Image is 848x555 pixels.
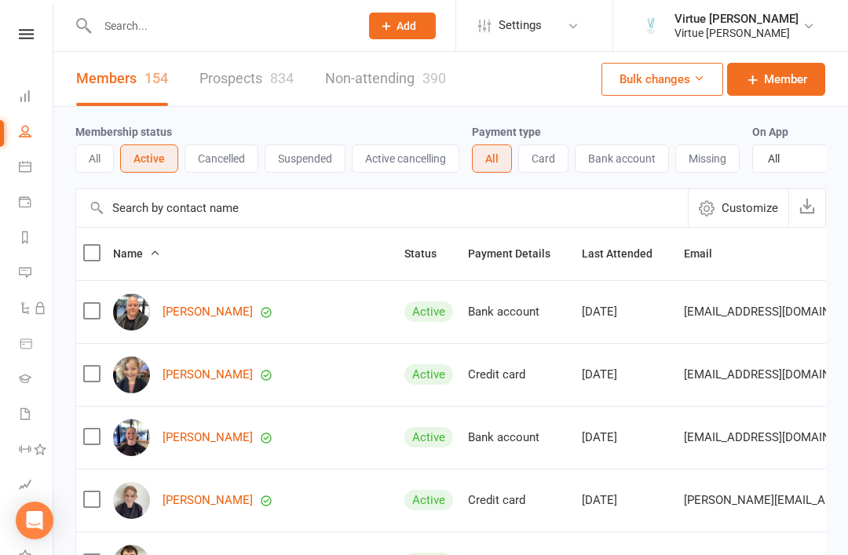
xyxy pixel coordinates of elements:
[582,368,670,382] div: [DATE]
[404,247,454,260] span: Status
[16,502,53,539] div: Open Intercom Messenger
[675,144,740,173] button: Missing
[422,70,446,86] div: 390
[404,244,454,263] button: Status
[369,13,436,39] button: Add
[518,144,568,173] button: Card
[722,199,778,217] span: Customize
[404,301,453,322] div: Active
[19,327,54,363] a: Product Sales
[752,126,788,138] label: On App
[76,189,688,227] input: Search by contact name
[113,244,160,263] button: Name
[19,469,54,504] a: Assessments
[93,15,349,37] input: Search...
[199,52,294,106] a: Prospects834
[404,490,453,510] div: Active
[674,26,799,40] div: Virtue [PERSON_NAME]
[468,305,568,319] div: Bank account
[582,431,670,444] div: [DATE]
[468,244,568,263] button: Payment Details
[404,364,453,385] div: Active
[674,12,799,26] div: Virtue [PERSON_NAME]
[404,427,453,447] div: Active
[582,305,670,319] div: [DATE]
[185,144,258,173] button: Cancelled
[163,494,253,507] a: [PERSON_NAME]
[144,70,168,86] div: 154
[575,144,669,173] button: Bank account
[472,126,541,138] label: Payment type
[727,63,825,96] a: Member
[499,8,542,43] span: Settings
[764,70,807,89] span: Member
[19,115,54,151] a: People
[120,144,178,173] button: Active
[19,151,54,186] a: Calendar
[582,247,670,260] span: Last Attended
[19,80,54,115] a: Dashboard
[582,244,670,263] button: Last Attended
[163,431,253,444] a: [PERSON_NAME]
[270,70,294,86] div: 834
[635,10,667,42] img: thumb_image1658196043.png
[468,494,568,507] div: Credit card
[113,247,160,260] span: Name
[582,494,670,507] div: [DATE]
[163,305,253,319] a: [PERSON_NAME]
[472,144,512,173] button: All
[688,189,788,227] button: Customize
[325,52,446,106] a: Non-attending390
[468,431,568,444] div: Bank account
[684,244,729,263] button: Email
[684,247,729,260] span: Email
[19,186,54,221] a: Payments
[468,368,568,382] div: Credit card
[468,247,568,260] span: Payment Details
[19,221,54,257] a: Reports
[265,144,345,173] button: Suspended
[75,126,172,138] label: Membership status
[163,368,253,382] a: [PERSON_NAME]
[397,20,416,32] span: Add
[601,63,723,96] button: Bulk changes
[352,144,459,173] button: Active cancelling
[75,144,114,173] button: All
[76,52,168,106] a: Members154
